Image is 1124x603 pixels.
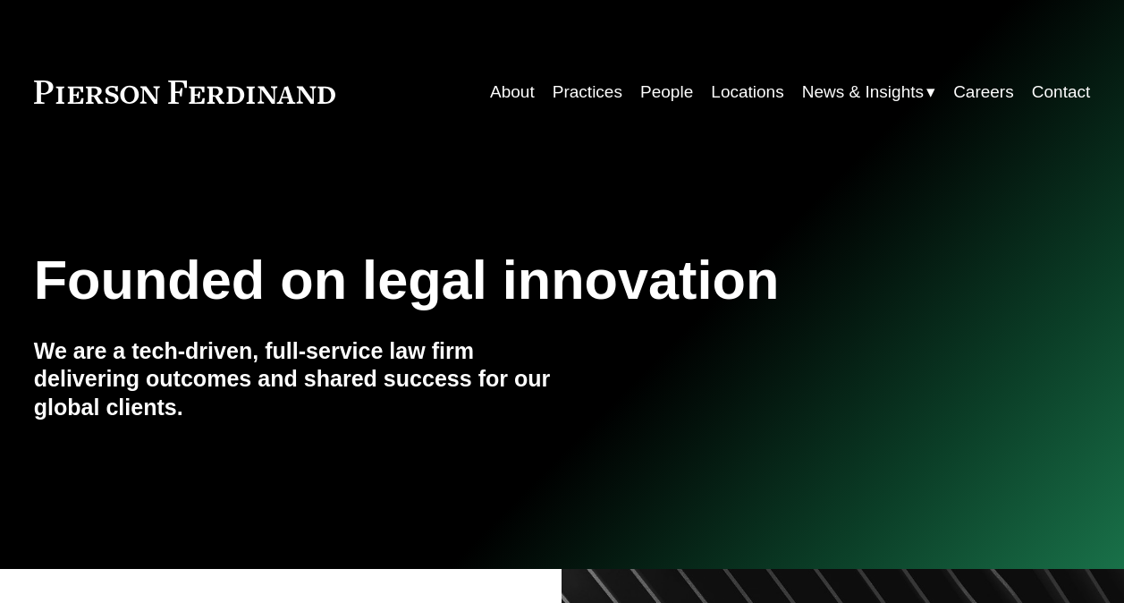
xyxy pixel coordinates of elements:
h4: We are a tech-driven, full-service law firm delivering outcomes and shared success for our global... [34,337,562,422]
span: News & Insights [802,77,924,107]
a: Contact [1032,75,1090,109]
a: Practices [553,75,622,109]
h1: Founded on legal innovation [34,249,915,311]
a: Careers [953,75,1014,109]
a: People [640,75,693,109]
a: Locations [711,75,783,109]
a: folder dropdown [802,75,935,109]
a: About [490,75,535,109]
